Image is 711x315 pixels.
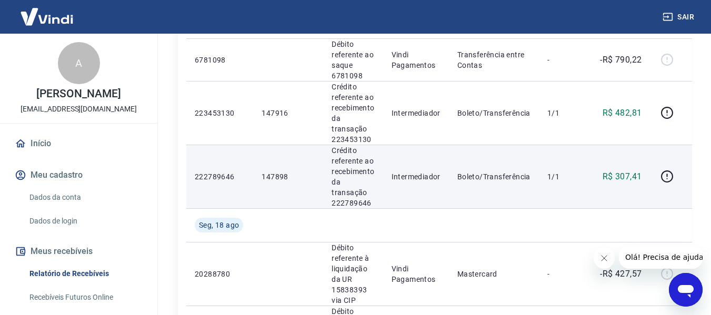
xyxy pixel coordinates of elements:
[547,171,578,182] p: 1/1
[36,88,121,99] p: [PERSON_NAME]
[262,108,315,118] p: 147916
[547,108,578,118] p: 1/1
[457,269,530,279] p: Mastercard
[332,82,374,145] p: Crédito referente ao recebimento da transação 223453130
[25,210,145,232] a: Dados de login
[332,39,374,81] p: Débito referente ao saque 6781098
[600,54,642,66] p: -R$ 790,22
[392,49,440,70] p: Vindi Pagamentos
[547,55,578,65] p: -
[13,132,145,155] a: Início
[619,246,703,269] iframe: Mensagem da empresa
[21,104,137,115] p: [EMAIL_ADDRESS][DOMAIN_NAME]
[392,263,440,284] p: Vindi Pagamentos
[547,269,578,279] p: -
[457,171,530,182] p: Boleto/Transferência
[594,248,615,269] iframe: Fechar mensagem
[457,49,530,70] p: Transferência entre Contas
[332,145,374,208] p: Crédito referente ao recebimento da transação 222789646
[195,55,245,65] p: 6781098
[6,7,88,16] span: Olá! Precisa de ajuda?
[195,171,245,182] p: 222789646
[25,287,145,308] a: Recebíveis Futuros Online
[25,187,145,208] a: Dados da conta
[392,108,440,118] p: Intermediador
[58,42,100,84] div: A
[457,108,530,118] p: Boleto/Transferência
[392,171,440,182] p: Intermediador
[600,268,642,280] p: -R$ 427,57
[13,240,145,263] button: Meus recebíveis
[669,273,703,307] iframe: Botão para abrir a janela de mensagens
[13,1,81,33] img: Vindi
[25,263,145,284] a: Relatório de Recebíveis
[332,242,374,306] p: Débito referente à liquidação da UR 15838393 via CIP
[13,164,145,187] button: Meu cadastro
[603,107,642,119] p: R$ 482,81
[262,171,315,182] p: 147898
[195,269,245,279] p: 20288780
[199,220,239,230] span: Seg, 18 ago
[195,108,245,118] p: 223453130
[603,170,642,183] p: R$ 307,41
[660,7,698,27] button: Sair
